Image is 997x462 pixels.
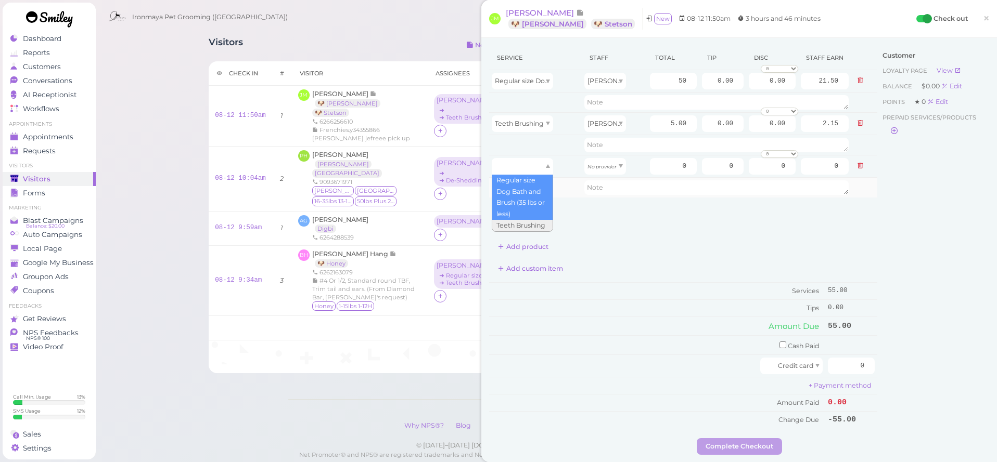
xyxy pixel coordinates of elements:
span: #4 Or 1/2, Standard round TBF, Trim tail and ears. (From Diamond Bar, [PERSON_NAME]'s request) [312,277,415,301]
a: Get Reviews [3,312,96,326]
li: 3 hours and 46 minutes [735,14,823,24]
span: [PERSON_NAME] [312,151,368,159]
a: [GEOGRAPHIC_DATA] [312,169,382,177]
span: Points [883,98,906,105]
div: 6264288539 [312,233,368,242]
span: Auto Campaigns [23,230,82,239]
a: Auto Campaigns [3,228,96,242]
span: Dashboard [23,34,61,43]
a: 08-12 9:59am [215,224,262,231]
td: Tips [489,299,825,316]
div: ➔ Regular size Dog Full Grooming (35 lbs or less) [437,272,494,279]
a: 08-12 10:04am [215,175,266,182]
span: × [983,11,990,25]
div: ➔ [437,107,494,114]
span: Amount Paid [777,399,819,406]
span: Reports [23,48,50,57]
span: Ironmaya Pet Grooming ([GEOGRAPHIC_DATA]) [132,3,288,32]
i: No provider [587,164,617,169]
th: Check in [209,61,272,86]
a: + Payment method [809,381,871,389]
li: Teeth Brushing [492,220,553,231]
a: NPS Feedbacks NPS® 100 [3,326,96,340]
a: [PERSON_NAME] [315,160,372,168]
div: ➔ Teeth Brushing [437,279,494,286]
a: Digbi [315,225,336,233]
div: [PERSON_NAME] ( [GEOGRAPHIC_DATA] ) [437,160,494,167]
a: [PERSON_NAME] [PERSON_NAME] [GEOGRAPHIC_DATA] [312,151,387,177]
td: Services [489,282,825,299]
span: Conversations [23,76,72,85]
a: [PERSON_NAME] Hang 🐶 Honey [312,250,397,267]
a: Edit [927,98,948,105]
span: Get Reviews [23,314,66,323]
button: Add custom item [489,260,572,277]
a: Sales [3,427,96,441]
span: Video Proof [23,342,63,351]
li: Appointments [3,121,96,128]
th: Tip [699,46,746,70]
a: Blast Campaigns Balance: $20.00 [3,214,96,228]
div: ➔ De-Shedding [437,177,494,184]
a: Why NPS®? [399,421,449,429]
a: 🐶 [PERSON_NAME] [508,19,586,29]
td: 55.00 [825,282,877,299]
span: AI Receptionist [23,90,76,99]
a: Dashboard [3,32,96,46]
li: Regular size Dog Bath and Brush (35 lbs or less) [492,175,553,220]
a: 🐶 [PERSON_NAME] [315,99,380,108]
a: Groupon Ads [3,270,96,284]
span: Google My Business [23,258,94,267]
td: -55.00 [825,411,877,428]
div: Customer [883,51,984,60]
span: NPS® 100 [26,334,50,342]
th: Service [489,46,582,70]
div: 13 % [77,393,85,400]
a: View [937,67,961,74]
span: AG [298,215,310,227]
span: [PERSON_NAME] [587,77,643,85]
span: Frenchies.y34355866 [PERSON_NAME] jefreee pick up [312,126,410,142]
div: # [280,69,284,77]
span: New [654,13,672,24]
div: ➔ Teeth Brushing [437,114,494,121]
span: 16-35lbs 13-15H [312,196,354,206]
div: [PERSON_NAME] ( Honey ) [437,262,494,269]
a: [PERSON_NAME] 🐶 [PERSON_NAME] 🐶 Stetson [506,8,643,30]
span: [PERSON_NAME] [506,8,576,18]
span: Note [370,90,377,98]
a: Google My Business [3,256,96,270]
th: Discount [746,46,798,70]
span: 0.00 [828,398,847,407]
span: [PERSON_NAME] [312,216,368,223]
a: 🐶 Stetson [591,19,635,29]
span: Settings [23,444,52,453]
a: [PERSON_NAME] 🐶 [PERSON_NAME] 🐶 Stetson [312,90,383,116]
a: Appointments [3,130,96,144]
span: JM [489,13,501,24]
th: Visitor [292,61,428,86]
span: Note [390,250,397,258]
span: Groupon Ads [23,272,69,281]
a: 🐶 Honey [315,259,348,268]
div: [PERSON_NAME] ([PERSON_NAME] , [PERSON_NAME]) ➔ ➔ Teeth Brushing [434,94,499,125]
i: 3 [280,276,284,284]
div: SMS Usage [13,407,41,414]
span: Amount Due [769,321,819,331]
i: 2 [280,175,284,182]
span: BH [298,249,310,261]
li: Feedbacks [3,302,96,310]
div: 6262163079 [312,268,422,276]
span: 50lbs Plus 21-25H [355,196,397,206]
span: $0.00 [922,82,941,90]
div: 9093671971 [312,178,422,186]
div: [PERSON_NAME] ([GEOGRAPHIC_DATA]) ➔ ➔ De-Shedding [434,157,499,188]
a: 08-12 11:50am [215,112,266,119]
h1: Visitors [209,37,243,56]
span: Requests [23,147,56,155]
span: Appointments [23,133,73,141]
span: Credit card [778,362,813,369]
th: Staff earn [798,46,851,70]
a: Requests [3,144,96,158]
